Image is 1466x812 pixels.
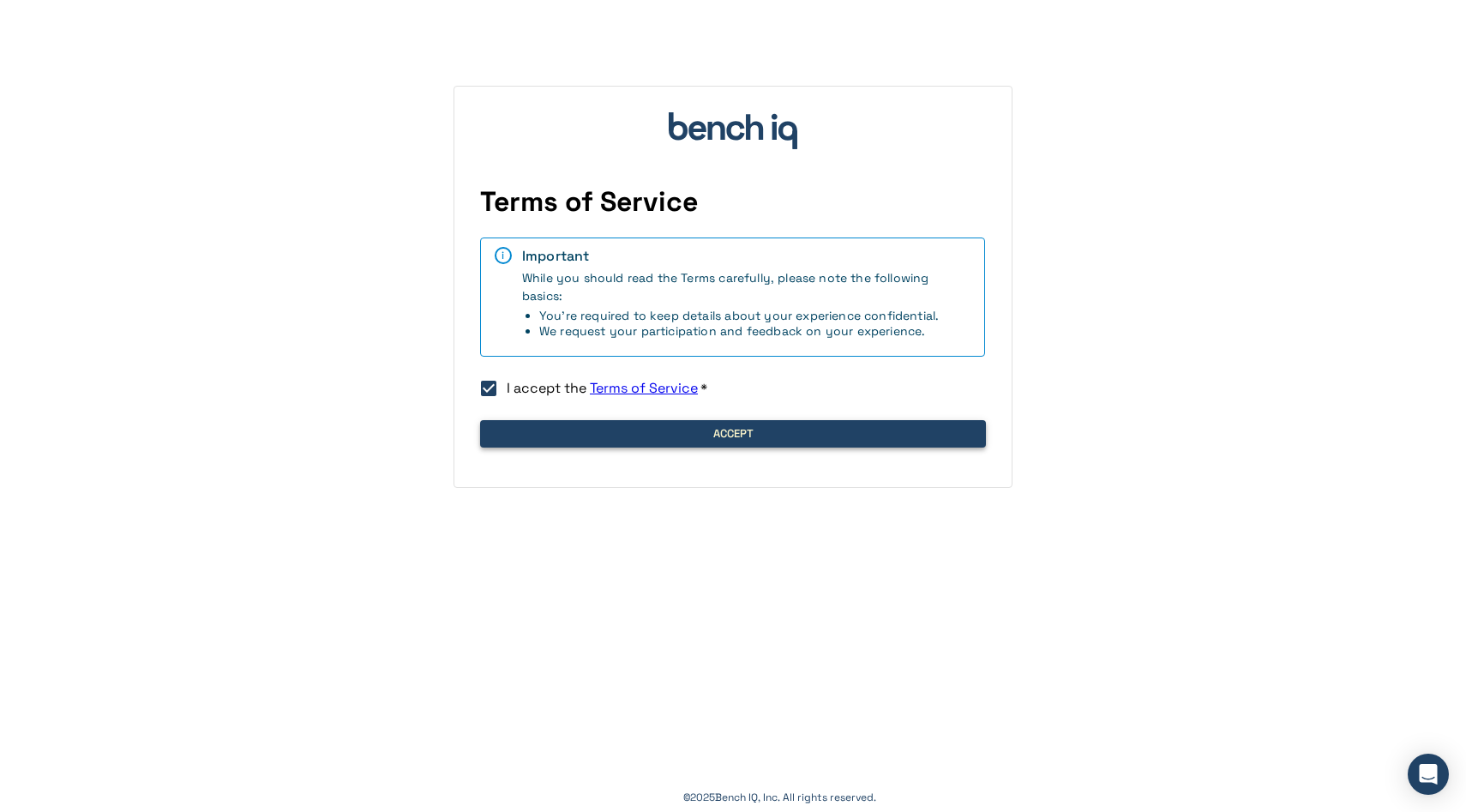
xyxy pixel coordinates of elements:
a: Terms of Service [590,379,698,397]
div: Open Intercom Messenger [1408,754,1449,795]
span: While you should read the Terms carefully, please note the following basics: [522,270,970,339]
img: bench_iq_logo.svg [669,112,797,149]
li: You're required to keep details about your experience confidential. [539,308,970,323]
div: Important [522,247,970,265]
div: i [495,247,512,264]
h4: Terms of Service [480,185,986,220]
button: Accept [480,420,986,448]
li: We request your participation and feedback on your experience. [539,323,970,339]
span: I accept the [507,379,698,397]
